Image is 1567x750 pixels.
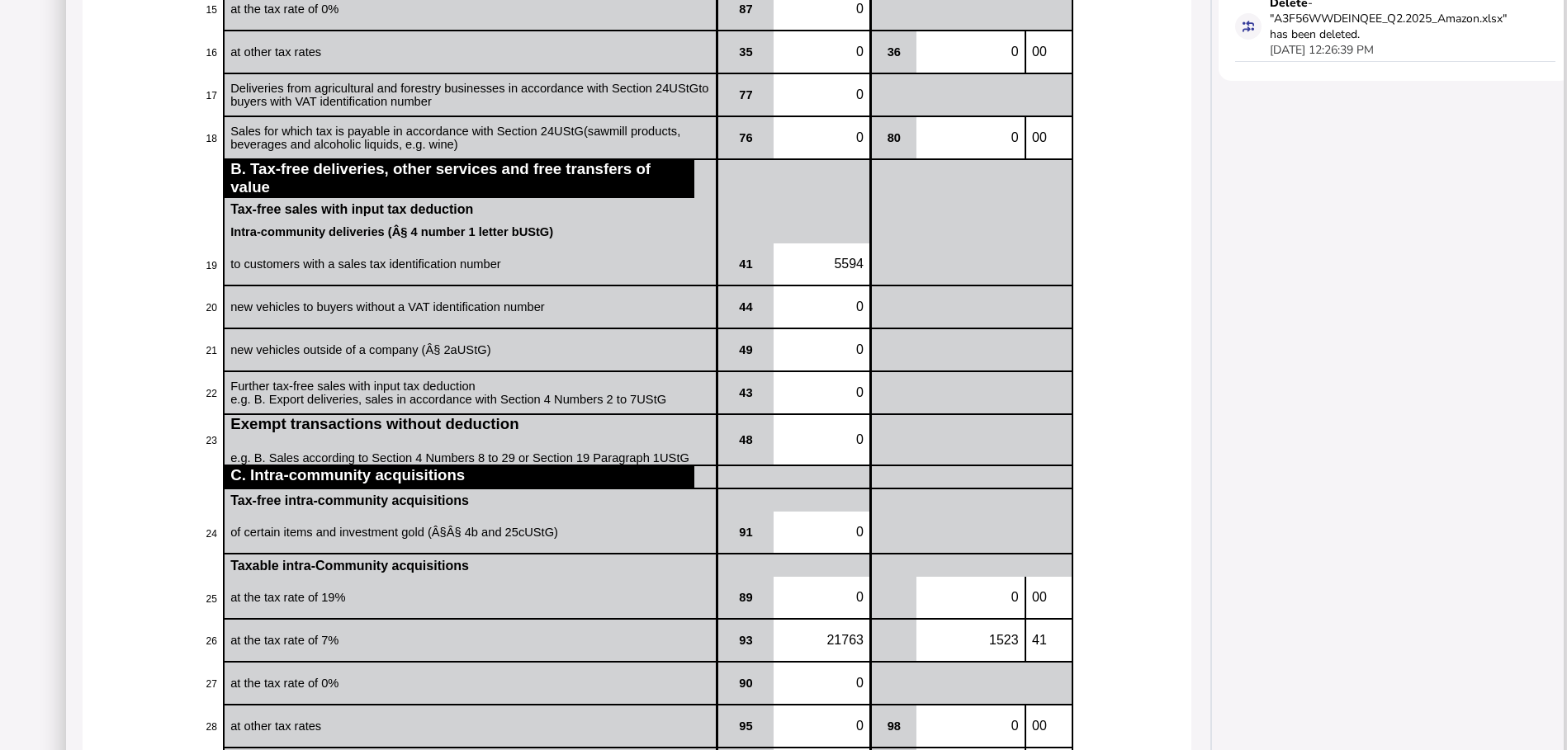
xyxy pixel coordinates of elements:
[230,300,544,314] span: new vehicles to buyers without a VAT identification number
[206,435,216,446] span: 23
[206,47,216,59] span: 16
[230,719,321,733] span: at other tax rates
[739,131,752,144] span: 76
[660,451,689,465] span: UStG
[554,125,584,138] span: UStG
[1270,42,1374,58] div: [DATE] 12:26:39 PM
[230,257,500,271] span: to customers with a sales tax identification number
[230,225,553,238] span: Intra-community deliveries (Â§ 4 number 1 letter b )
[739,257,752,271] span: 41
[922,130,1019,145] p: 0
[206,90,216,101] span: 17
[230,634,338,647] span: at the tax rate of 7%
[888,131,901,144] span: 80
[779,87,864,102] p: 0
[739,386,752,399] span: 43
[230,466,465,483] span: C. Intra-community acquisitions
[230,591,345,604] span: at the tax rate of 19%
[1032,45,1047,59] span: 00
[230,125,680,151] span: Sales for which tax is payable in accordance with Section 24 (sawmill products, beverages and alc...
[669,82,698,95] span: UStG
[230,82,708,108] span: Deliveries from agricultural and forestry businesses in accordance with Section 24 to buyers with...
[230,559,469,573] span: Taxable intra-Community acquisitions
[779,130,864,145] p: 0
[637,393,666,406] span: UStG
[206,593,216,605] span: 25
[230,393,666,406] span: e.g. B. Export deliveries, sales in accordance with Section 4 Numbers 2 to 7
[230,2,338,16] span: at the tax rate of 0%
[739,433,752,446] span: 48
[922,633,1019,648] p: 1523
[206,528,216,540] span: 24
[519,225,550,238] span: UStG
[739,634,752,647] span: 93
[230,202,473,216] span: Tax-free sales with input tax deduction
[206,4,216,16] span: 15
[1243,21,1254,32] i: Data for this filing changed
[779,676,864,691] p: 0
[230,160,651,196] span: B. Tax-free deliveries, other services and free transfers of value
[739,343,752,356] span: 49
[230,415,518,432] span: Exempt transactions without deduction
[739,591,752,604] span: 89
[1032,130,1047,144] span: 00
[739,719,752,733] span: 95
[524,526,554,539] span: UStG
[206,635,216,647] span: 26
[230,380,476,393] span: Further tax-free sales with input tax deduction
[739,526,752,539] span: 91
[230,493,469,507] span: Tax-free intra-community acquisitions
[779,633,864,648] p: 21763
[206,721,216,733] span: 28
[230,526,558,539] span: of certain items and investment gold (Â§Â§ 4b and 25c )
[779,342,864,357] p: 0
[888,719,901,733] span: 98
[779,432,864,447] p: 0
[779,2,864,17] p: 0
[1032,719,1047,733] span: 00
[739,300,752,314] span: 44
[1032,633,1047,647] span: 41
[779,257,864,271] p: 5594
[206,388,216,399] span: 22
[922,719,1019,733] p: 0
[779,525,864,540] p: 0
[888,45,901,59] span: 36
[206,678,216,690] span: 27
[1032,590,1047,604] span: 00
[206,302,216,314] span: 20
[206,260,216,271] span: 19
[739,88,752,101] span: 77
[206,345,216,356] span: 21
[230,45,321,59] span: at other tax rates
[230,343,490,356] span: new vehicles outside of a company (Â§ 2a )
[779,385,864,400] p: 0
[230,451,689,465] span: e.g. B. Sales according to Section 4 Numbers 8 to 29 or Section 19 Paragraph 1
[922,45,1019,59] p: 0
[739,2,752,16] span: 87
[739,677,752,690] span: 90
[230,677,338,690] span: at the tax rate of 0%
[922,590,1019,605] p: 0
[457,343,487,356] span: UStG
[739,45,752,59] span: 35
[779,300,864,314] p: 0
[779,45,864,59] p: 0
[779,719,864,733] p: 0
[779,590,864,605] p: 0
[206,133,216,144] span: 18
